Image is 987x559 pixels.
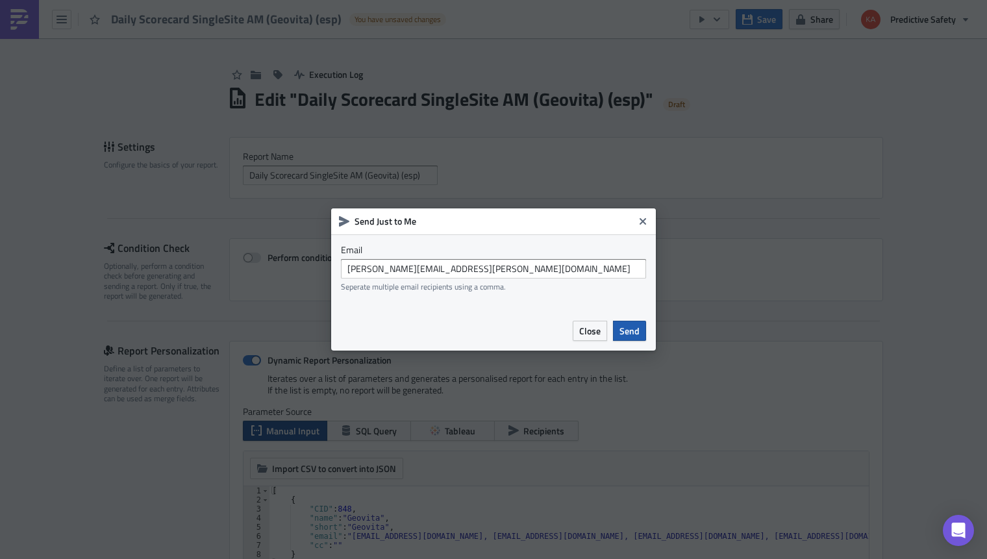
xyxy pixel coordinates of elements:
h6: Send Just to Me [355,216,634,227]
img: tableau_1 [5,5,56,16]
button: Send [613,321,646,341]
body: Rich Text Area. Press ALT-0 for help. [5,5,620,16]
label: Email [341,244,646,256]
span: Close [579,324,601,338]
div: Open Intercom Messenger [943,515,974,546]
button: Close [633,212,653,231]
span: Send [619,324,640,338]
button: Close [573,321,607,341]
div: Seperate multiple email recipients using a comma. [341,282,646,292]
